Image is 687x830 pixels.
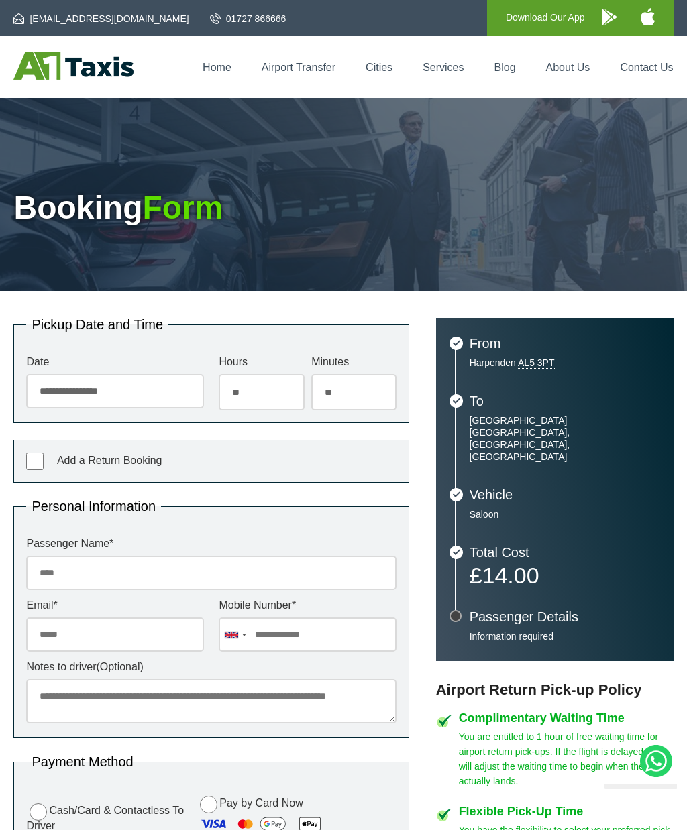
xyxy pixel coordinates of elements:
[423,62,464,73] a: Services
[26,453,44,470] input: Add a Return Booking
[366,62,392,73] a: Cities
[436,681,674,699] h3: Airport Return Pick-up Policy
[470,414,660,463] p: [GEOGRAPHIC_DATA] [GEOGRAPHIC_DATA], [GEOGRAPHIC_DATA], [GEOGRAPHIC_DATA]
[203,62,231,73] a: Home
[13,12,189,25] a: [EMAIL_ADDRESS][DOMAIN_NAME]
[470,610,660,624] h3: Passenger Details
[470,630,660,642] p: Information required
[470,546,660,559] h3: Total Cost
[142,190,223,225] span: Form
[30,803,47,821] input: Cash/Card & Contactless To Driver
[13,192,673,224] h1: Booking
[602,9,617,25] img: A1 Taxis Android App
[219,618,250,651] div: United Kingdom: +44
[13,52,134,80] img: A1 Taxis St Albans LTD
[26,662,397,672] label: Notes to driver
[470,337,660,350] h3: From
[26,755,138,768] legend: Payment Method
[470,488,660,501] h3: Vehicle
[210,12,286,25] a: 01727 866666
[641,8,655,25] img: A1 Taxis iPhone App
[459,712,674,724] h4: Complimentary Waiting Time
[470,357,660,369] p: Harpenden
[459,805,674,817] h4: Flexible Pick-Up Time
[200,796,217,813] input: Pay by Card Now
[598,784,677,820] iframe: chat widget
[26,600,204,611] label: Email
[26,357,204,367] label: Date
[26,538,397,549] label: Passenger Name
[506,9,585,26] p: Download Our App
[219,600,397,611] label: Mobile Number
[459,729,674,788] p: You are entitled to 1 hour of free waiting time for airport return pick-ups. If the flight is del...
[219,357,304,367] label: Hours
[262,62,335,73] a: Airport Transfer
[311,357,397,367] label: Minutes
[470,566,660,585] p: £
[470,394,660,408] h3: To
[546,62,590,73] a: About Us
[470,508,660,520] p: Saloon
[620,62,673,73] a: Contact Us
[482,562,539,588] span: 14.00
[494,62,516,73] a: Blog
[97,661,144,672] span: (Optional)
[26,499,161,513] legend: Personal Information
[26,318,168,331] legend: Pickup Date and Time
[57,455,162,466] span: Add a Return Booking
